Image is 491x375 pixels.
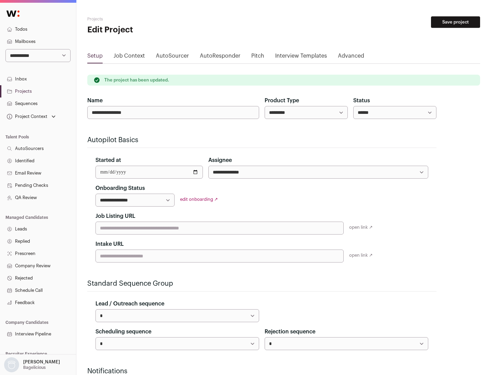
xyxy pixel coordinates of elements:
a: edit onboarding ↗ [180,197,218,201]
label: Name [87,96,103,105]
p: Bagelicious [23,365,46,370]
label: Status [353,96,370,105]
label: Onboarding Status [95,184,145,192]
label: Rejection sequence [265,328,315,336]
a: Advanced [338,52,364,63]
div: Project Context [5,114,47,119]
a: AutoResponder [200,52,240,63]
img: nopic.png [4,357,19,372]
button: Open dropdown [5,112,57,121]
h2: Autopilot Basics [87,135,436,145]
label: Product Type [265,96,299,105]
p: The project has been updated. [104,77,169,83]
label: Intake URL [95,240,124,248]
h1: Edit Project [87,25,218,35]
a: Interview Templates [275,52,327,63]
a: Setup [87,52,103,63]
label: Started at [95,156,121,164]
button: Open dropdown [3,357,61,372]
img: Wellfound [3,7,23,20]
label: Scheduling sequence [95,328,151,336]
label: Assignee [208,156,232,164]
h2: Standard Sequence Group [87,279,436,288]
a: AutoSourcer [156,52,189,63]
label: Lead / Outreach sequence [95,300,164,308]
a: Job Context [114,52,145,63]
button: Save project [431,16,480,28]
h2: Projects [87,16,218,22]
label: Job Listing URL [95,212,135,220]
p: [PERSON_NAME] [23,359,60,365]
a: Pitch [251,52,264,63]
